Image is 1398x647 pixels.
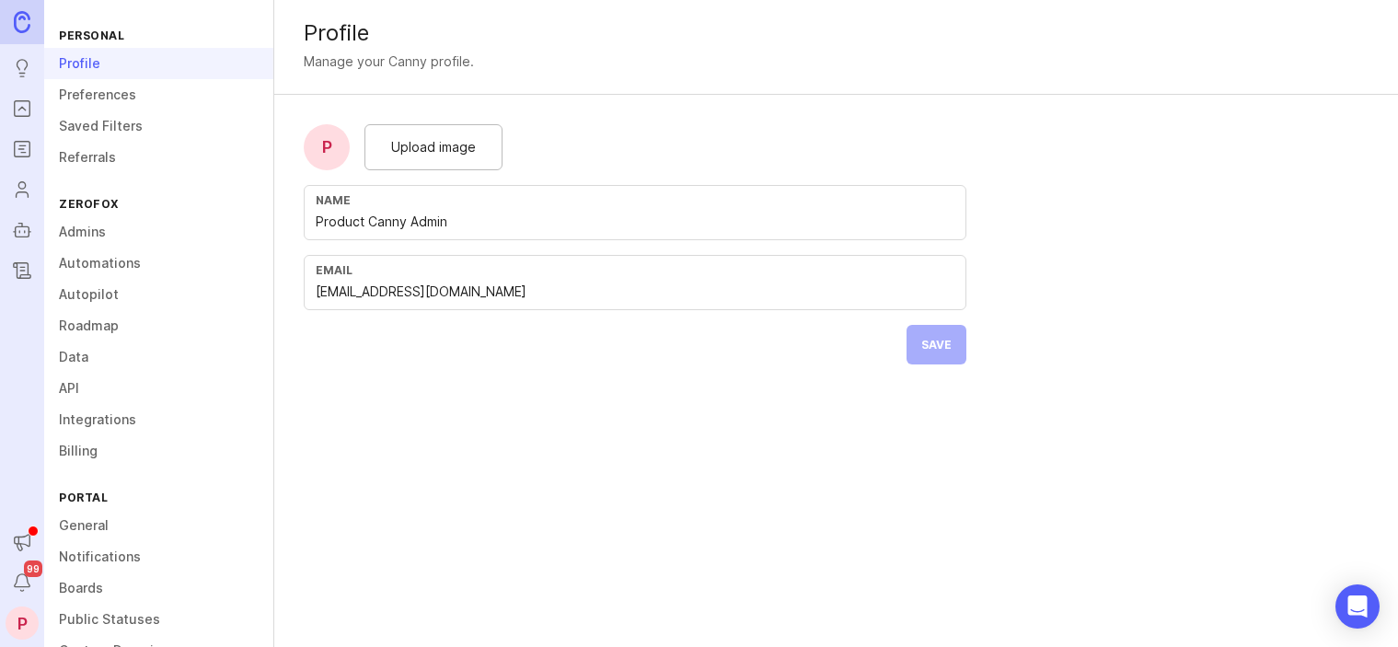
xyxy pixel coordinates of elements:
div: Personal [44,23,273,48]
a: Notifications [44,541,273,572]
a: Ideas [6,52,39,85]
a: Changelog [6,254,39,287]
button: Announcements [6,526,39,559]
button: Notifications [6,566,39,599]
div: Email [316,263,954,277]
div: P [304,124,350,170]
a: Admins [44,216,273,248]
a: Billing [44,435,273,467]
button: P [6,607,39,640]
a: General [44,510,273,541]
a: Data [44,341,273,373]
div: Profile [304,22,1369,44]
img: Canny Home [14,11,30,32]
div: ZeroFox [44,191,273,216]
a: Public Statuses [44,604,273,635]
a: Portal [6,92,39,125]
span: Upload image [391,137,476,157]
a: Autopilot [6,214,39,247]
a: Integrations [44,404,273,435]
div: Open Intercom Messenger [1335,584,1380,629]
a: Preferences [44,79,273,110]
div: Manage your Canny profile. [304,52,474,72]
div: Portal [44,485,273,510]
span: 99 [24,560,42,577]
a: Boards [44,572,273,604]
a: Users [6,173,39,206]
div: Name [316,193,954,207]
a: Automations [44,248,273,279]
a: API [44,373,273,404]
a: Autopilot [44,279,273,310]
a: Roadmap [44,310,273,341]
a: Roadmaps [6,133,39,166]
a: Referrals [44,142,273,173]
a: Saved Filters [44,110,273,142]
